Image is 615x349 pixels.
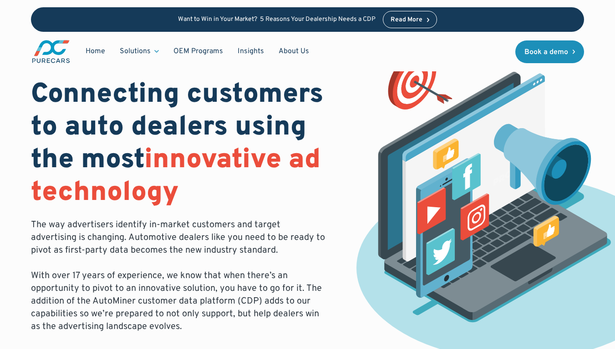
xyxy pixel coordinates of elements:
p: The way advertisers identify in-market customers and target advertising is changing. Automotive d... [31,219,327,333]
a: main [31,39,71,64]
a: Book a demo [515,40,585,63]
a: OEM Programs [166,43,230,60]
a: About Us [271,43,316,60]
img: purecars logo [31,39,71,64]
a: Read More [383,11,437,28]
div: Read More [391,17,422,23]
a: Home [78,43,112,60]
p: Want to Win in Your Market? 5 Reasons Your Dealership Needs a CDP [178,16,376,24]
div: Solutions [120,46,151,56]
span: innovative ad technology [31,143,320,210]
div: Book a demo [524,49,568,56]
h1: Connecting customers to auto dealers using the most [31,79,327,209]
a: Insights [230,43,271,60]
